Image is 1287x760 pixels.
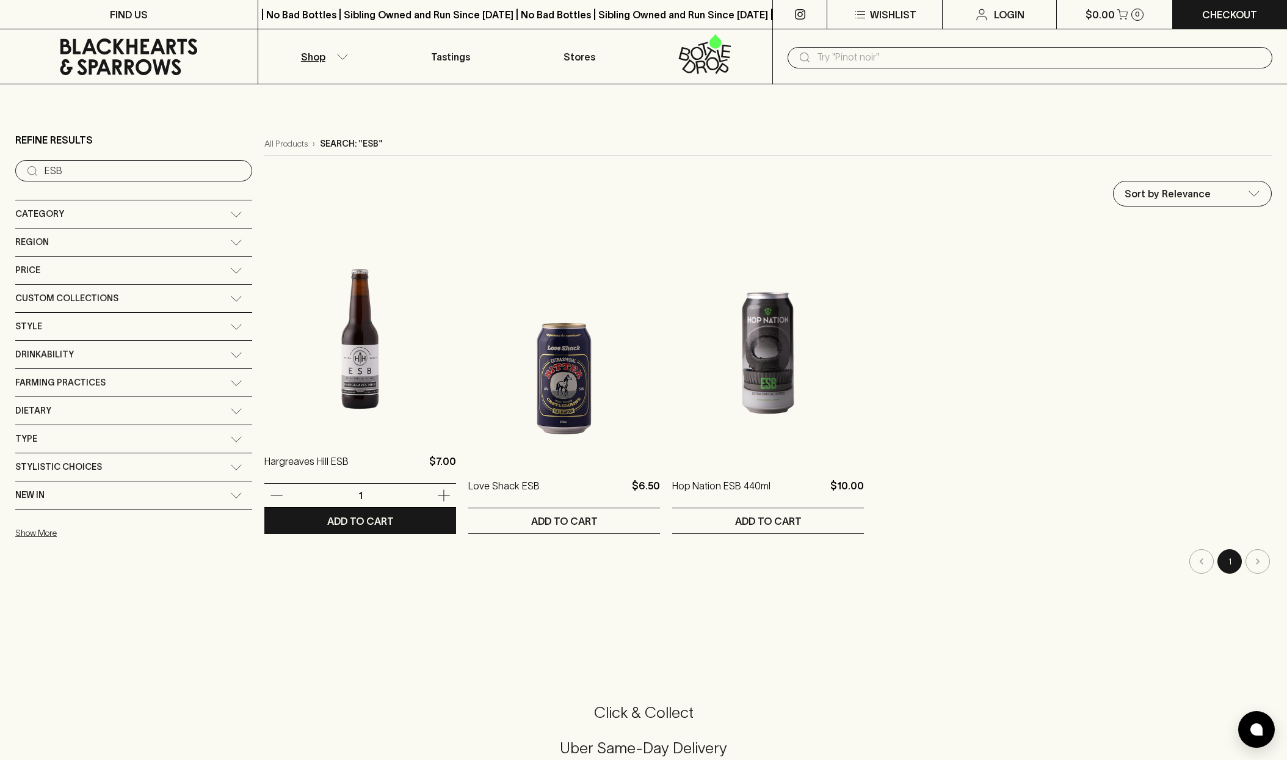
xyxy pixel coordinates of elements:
[531,514,598,528] p: ADD TO CART
[45,161,242,181] input: Try “Pinot noir”
[429,454,456,483] p: $7.00
[1250,723,1263,736] img: bubble-icon
[515,29,644,84] a: Stores
[258,29,387,84] button: Shop
[264,222,456,436] img: Hargreaves Hill ESB
[468,508,660,533] button: ADD TO CART
[15,488,45,503] span: New In
[301,49,325,64] p: Shop
[15,481,252,509] div: New In
[15,459,102,475] span: Stylistic Choices
[994,7,1024,22] p: Login
[15,425,252,453] div: Type
[15,200,252,228] div: Category
[564,49,595,64] p: Stores
[1086,7,1115,22] p: $0.00
[15,369,252,396] div: Farming Practices
[386,29,515,84] a: Tastings
[735,514,802,528] p: ADD TO CART
[15,738,1272,758] h5: Uber Same-Day Delivery
[15,521,175,546] button: Show More
[264,454,349,483] a: Hargreaves Hill ESB
[264,137,308,150] a: All Products
[15,375,106,390] span: Farming Practices
[468,478,540,508] a: Love Shack ESB
[830,478,864,508] p: $10.00
[15,313,252,340] div: Style
[672,508,864,533] button: ADD TO CART
[431,49,470,64] p: Tastings
[346,489,375,502] p: 1
[15,206,64,222] span: Category
[313,137,315,150] p: ›
[672,246,864,460] img: Hop Nation ESB 440ml
[15,133,93,147] p: Refine Results
[817,48,1263,67] input: Try "Pinot noir"
[672,478,770,508] a: Hop Nation ESB 440ml
[1135,11,1140,18] p: 0
[15,263,40,278] span: Price
[15,228,252,256] div: Region
[327,514,394,528] p: ADD TO CART
[15,403,51,418] span: Dietary
[264,549,1272,574] nav: pagination navigation
[15,257,252,284] div: Price
[1202,7,1257,22] p: Checkout
[1114,181,1271,206] div: Sort by Relevance
[15,235,49,250] span: Region
[632,478,660,508] p: $6.50
[15,347,74,362] span: Drinkability
[15,397,252,425] div: Dietary
[15,285,252,312] div: Custom Collections
[110,7,148,22] p: FIND US
[468,246,660,460] img: Love Shack ESB
[1125,186,1211,201] p: Sort by Relevance
[15,341,252,368] div: Drinkability
[15,319,42,334] span: Style
[15,431,37,447] span: Type
[264,508,456,533] button: ADD TO CART
[15,703,1272,723] h5: Click & Collect
[1217,549,1242,574] button: page 1
[15,453,252,481] div: Stylistic Choices
[870,7,916,22] p: Wishlist
[15,291,118,306] span: Custom Collections
[320,137,383,150] p: Search: "ESB"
